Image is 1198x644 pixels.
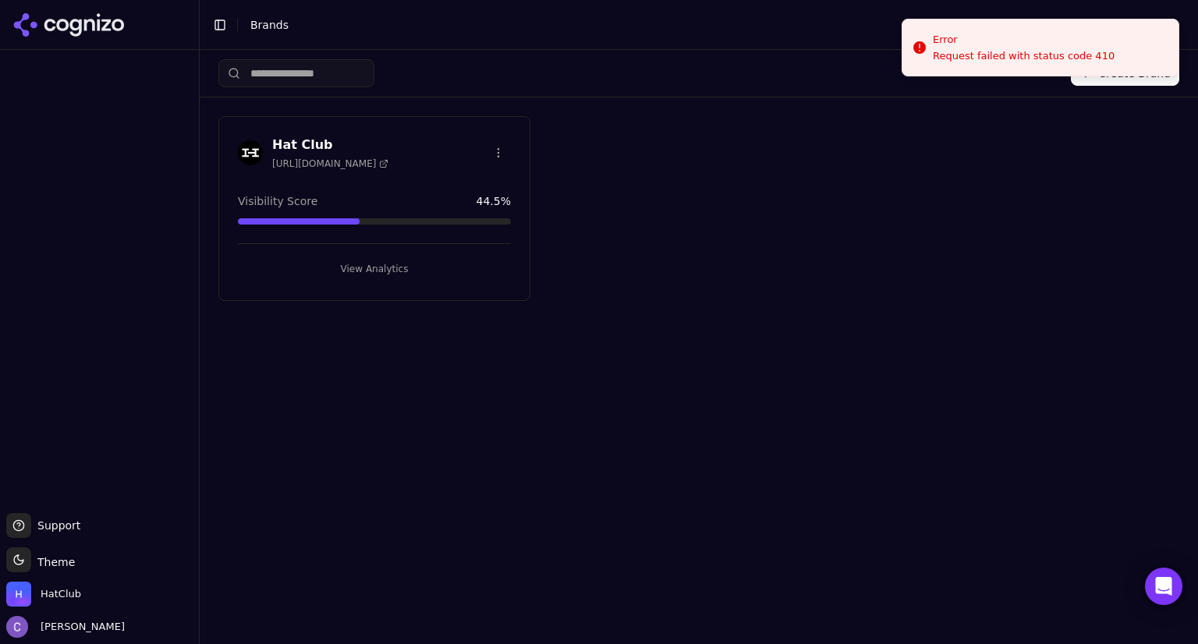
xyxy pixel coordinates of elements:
div: Error [933,32,1115,48]
img: Hat Club [238,140,263,165]
span: Support [31,518,80,533]
div: Open Intercom Messenger [1145,568,1182,605]
span: [URL][DOMAIN_NAME] [272,157,388,170]
button: View Analytics [238,257,511,281]
button: Open user button [6,616,125,638]
span: [PERSON_NAME] [34,620,125,634]
img: HatClub [6,582,31,607]
span: HatClub [41,587,81,601]
button: Open organization switcher [6,582,81,607]
span: Theme [31,556,75,568]
nav: breadcrumb [250,17,1154,33]
span: Visibility Score [238,193,317,209]
h3: Hat Club [272,136,388,154]
img: Chris Hayes [6,616,28,638]
span: Brands [250,19,289,31]
span: 44.5 % [477,193,511,209]
div: Request failed with status code 410 [933,49,1115,63]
